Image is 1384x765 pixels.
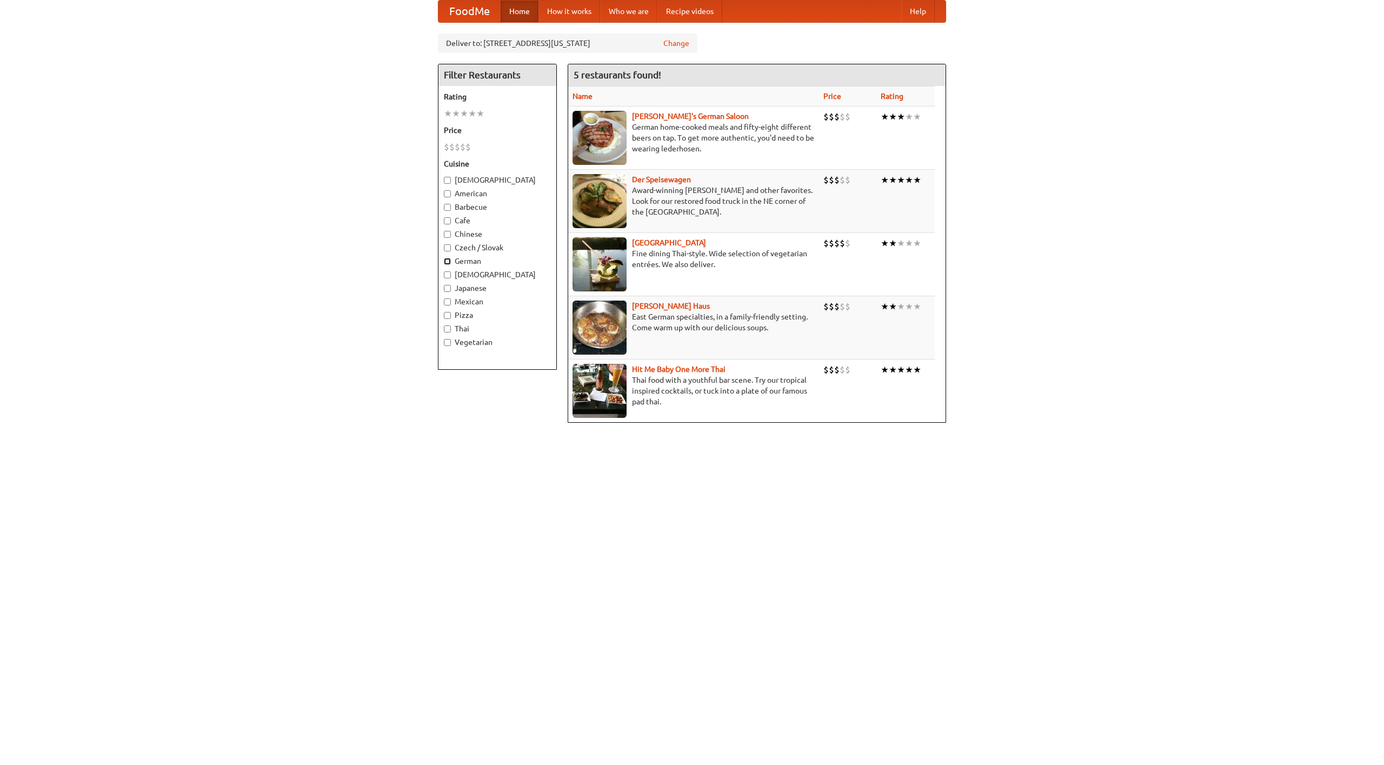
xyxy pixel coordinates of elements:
li: ★ [444,108,452,119]
img: speisewagen.jpg [573,174,627,228]
li: ★ [889,237,897,249]
a: Rating [881,92,903,101]
li: $ [840,301,845,312]
input: Chinese [444,231,451,238]
a: Home [501,1,538,22]
a: FoodMe [438,1,501,22]
a: Who we are [600,1,657,22]
li: $ [449,141,455,153]
b: [PERSON_NAME]'s German Saloon [632,112,749,121]
li: ★ [905,111,913,123]
input: Czech / Slovak [444,244,451,251]
li: ★ [881,364,889,376]
label: [DEMOGRAPHIC_DATA] [444,269,551,280]
a: [GEOGRAPHIC_DATA] [632,238,706,247]
li: ★ [913,111,921,123]
label: Chinese [444,229,551,240]
li: $ [823,301,829,312]
li: $ [829,301,834,312]
ng-pluralize: 5 restaurants found! [574,70,661,80]
li: $ [845,111,850,123]
li: $ [465,141,471,153]
li: ★ [889,111,897,123]
li: ★ [897,174,905,186]
li: ★ [913,364,921,376]
li: $ [845,237,850,249]
li: $ [834,237,840,249]
li: $ [845,301,850,312]
li: ★ [476,108,484,119]
li: $ [823,237,829,249]
li: $ [444,141,449,153]
li: $ [829,364,834,376]
li: ★ [889,174,897,186]
li: $ [834,301,840,312]
li: $ [829,237,834,249]
p: Award-winning [PERSON_NAME] and other favorites. Look for our restored food truck in the NE corne... [573,185,815,217]
li: $ [460,141,465,153]
img: esthers.jpg [573,111,627,165]
label: Cafe [444,215,551,226]
input: American [444,190,451,197]
li: ★ [881,301,889,312]
a: Change [663,38,689,49]
p: German home-cooked meals and fifty-eight different beers on tap. To get more authentic, you'd nee... [573,122,815,154]
li: ★ [913,237,921,249]
input: Pizza [444,312,451,319]
li: $ [823,111,829,123]
label: German [444,256,551,267]
label: American [444,188,551,199]
a: Price [823,92,841,101]
label: Vegetarian [444,337,551,348]
li: $ [840,174,845,186]
input: German [444,258,451,265]
li: ★ [913,174,921,186]
li: $ [823,364,829,376]
img: babythai.jpg [573,364,627,418]
li: $ [845,174,850,186]
li: $ [840,364,845,376]
li: ★ [889,301,897,312]
a: Name [573,92,593,101]
label: Japanese [444,283,551,294]
p: Thai food with a youthful bar scene. Try our tropical inspired cocktails, or tuck into a plate of... [573,375,815,407]
li: $ [834,364,840,376]
input: Vegetarian [444,339,451,346]
li: ★ [905,364,913,376]
a: Der Speisewagen [632,175,691,184]
a: How it works [538,1,600,22]
h5: Rating [444,91,551,102]
input: [DEMOGRAPHIC_DATA] [444,177,451,184]
li: ★ [468,108,476,119]
li: $ [823,174,829,186]
li: ★ [897,111,905,123]
img: satay.jpg [573,237,627,291]
li: $ [829,111,834,123]
a: Hit Me Baby One More Thai [632,365,726,374]
label: Thai [444,323,551,334]
li: $ [455,141,460,153]
h4: Filter Restaurants [438,64,556,86]
li: ★ [452,108,460,119]
li: $ [829,174,834,186]
li: ★ [913,301,921,312]
li: ★ [881,111,889,123]
li: ★ [881,174,889,186]
input: Cafe [444,217,451,224]
input: Barbecue [444,204,451,211]
li: ★ [897,237,905,249]
a: Recipe videos [657,1,722,22]
li: ★ [889,364,897,376]
label: Mexican [444,296,551,307]
p: East German specialties, in a family-friendly setting. Come warm up with our delicious soups. [573,311,815,333]
b: [PERSON_NAME] Haus [632,302,710,310]
input: Japanese [444,285,451,292]
li: ★ [905,301,913,312]
div: Deliver to: [STREET_ADDRESS][US_STATE] [438,34,697,53]
input: [DEMOGRAPHIC_DATA] [444,271,451,278]
label: [DEMOGRAPHIC_DATA] [444,175,551,185]
label: Pizza [444,310,551,321]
